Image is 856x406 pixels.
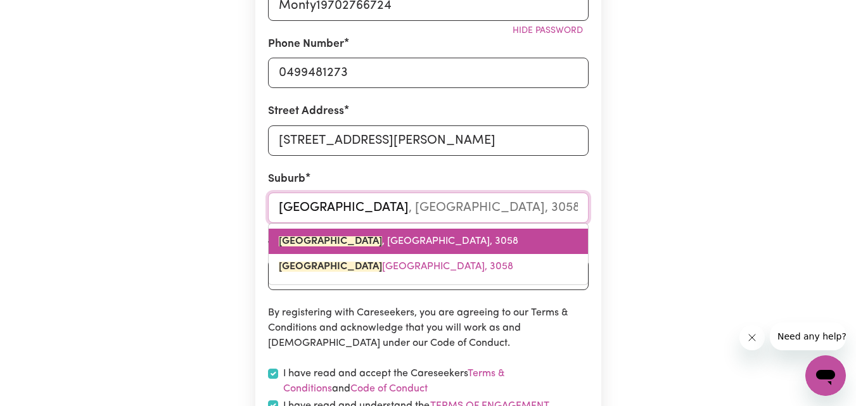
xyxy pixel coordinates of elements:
label: I have read and accept the Careseekers and [283,366,589,396]
span: [GEOGRAPHIC_DATA], 3058 [279,262,513,272]
p: By registering with Careseekers, you are agreeing to our Terms & Conditions and acknowledge that ... [268,305,589,351]
label: Suburb [268,171,305,187]
a: COBURG NORTH, Victoria, 3058 [269,254,588,279]
label: Phone Number [268,36,344,53]
span: , [GEOGRAPHIC_DATA], 3058 [279,236,518,246]
label: Street Address [268,103,344,120]
span: Need any help? [8,9,77,19]
iframe: Close message [739,325,765,350]
button: Hide password [507,21,589,41]
iframe: Button to launch messaging window [805,355,846,396]
input: e.g. 221B Victoria St [268,125,589,156]
div: menu-options [268,223,589,285]
input: e.g. 0412 345 678 [268,58,589,88]
input: e.g. North Bondi, New South Wales [268,193,589,223]
mark: [GEOGRAPHIC_DATA] [279,262,382,272]
span: Hide password [513,26,583,35]
mark: [GEOGRAPHIC_DATA] [279,236,382,246]
a: Code of Conduct [350,384,428,394]
iframe: Message from company [770,322,846,350]
a: COBURG, Victoria, 3058 [269,229,588,254]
